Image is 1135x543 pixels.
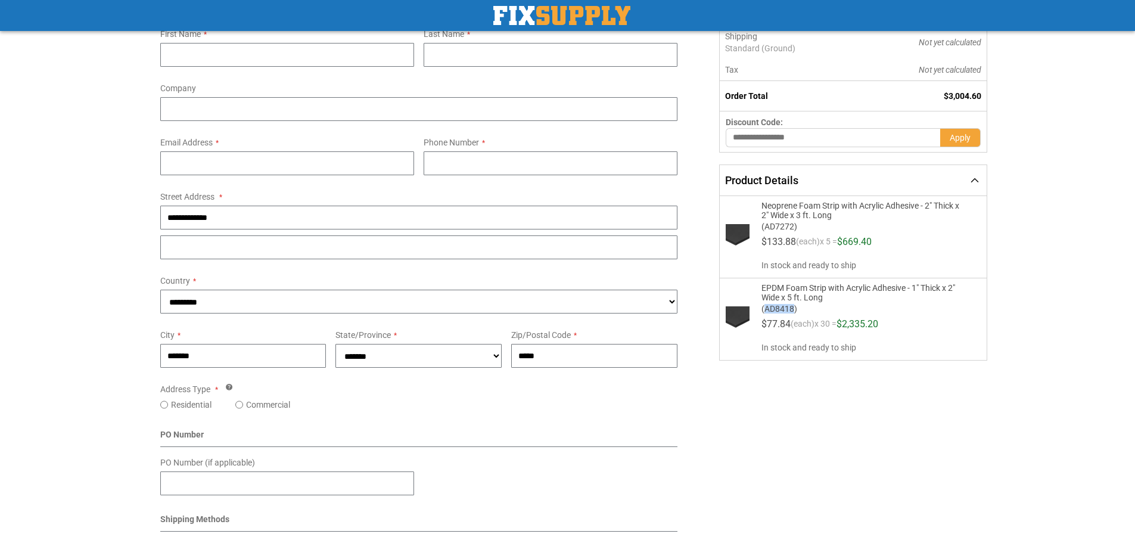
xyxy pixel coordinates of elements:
[761,318,791,330] span: $77.84
[160,83,196,93] span: Company
[919,38,981,47] span: Not yet calculated
[725,32,757,41] span: Shipping
[761,283,962,302] span: EPDM Foam Strip with Acrylic Adhesive - 1" Thick x 2" Wide x 5 ft. Long
[160,513,678,532] div: Shipping Methods
[761,259,977,271] span: In stock and ready to ship
[944,91,981,101] span: $3,004.60
[820,237,837,252] span: x 5 =
[335,330,391,340] span: State/Province
[160,276,190,286] span: Country
[814,319,837,334] span: x 30 =
[725,174,798,187] span: Product Details
[726,117,783,127] span: Discount Code:
[493,6,630,25] a: store logo
[160,192,214,201] span: Street Address
[796,237,820,252] span: (each)
[160,458,255,467] span: PO Number (if applicable)
[837,236,872,247] span: $669.40
[761,220,962,231] span: (AD7272)
[246,399,290,411] label: Commercial
[160,29,201,39] span: First Name
[160,384,210,394] span: Address Type
[919,65,981,75] span: Not yet calculated
[837,318,878,330] span: $2,335.20
[940,128,981,147] button: Apply
[761,201,962,220] span: Neoprene Foam Strip with Acrylic Adhesive - 2" Thick x 2" Wide x 3 ft. Long
[160,138,213,147] span: Email Address
[720,59,860,81] th: Tax
[761,236,796,247] span: $133.88
[761,302,962,314] span: (AD8418)
[424,29,464,39] span: Last Name
[171,399,212,411] label: Residential
[726,306,750,330] img: EPDM Foam Strip with Acrylic Adhesive - 1" Thick x 2" Wide x 5 ft. Long
[725,42,854,54] span: Standard (Ground)
[160,330,175,340] span: City
[160,429,678,447] div: PO Number
[424,138,479,147] span: Phone Number
[791,319,814,334] span: (each)
[493,6,630,25] img: Fix Industrial Supply
[511,330,571,340] span: Zip/Postal Code
[950,133,971,142] span: Apply
[725,91,768,101] strong: Order Total
[761,342,977,353] span: In stock and ready to ship
[726,224,750,248] img: Neoprene Foam Strip with Acrylic Adhesive - 2" Thick x 2" Wide x 3 ft. Long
